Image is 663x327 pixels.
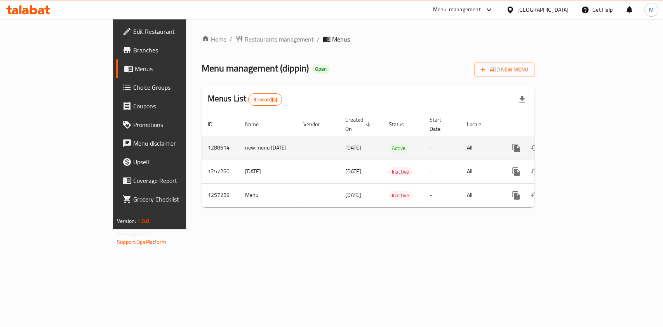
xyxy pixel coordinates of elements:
[423,160,461,183] td: -
[116,97,224,115] a: Coupons
[480,65,528,75] span: Add New Menu
[317,35,320,44] li: /
[433,5,481,14] div: Menu-management
[239,136,297,160] td: new menu [DATE]
[303,120,330,129] span: Vendor
[202,59,309,77] span: Menu management ( dippin )
[526,186,544,205] button: Change Status
[133,45,218,55] span: Branches
[461,136,501,160] td: All
[389,144,409,153] span: Active
[517,5,569,14] div: [GEOGRAPHIC_DATA]
[389,191,412,200] span: Inactive
[208,120,223,129] span: ID
[649,5,654,14] span: M
[133,139,218,148] span: Menu disclaimer
[245,35,314,44] span: Restaurants management
[245,120,269,129] span: Name
[239,183,297,207] td: Menu
[345,190,361,200] span: [DATE]
[116,115,224,134] a: Promotions
[116,22,224,41] a: Edit Restaurant
[248,93,282,106] div: Total records count
[389,143,409,153] div: Active
[507,139,526,157] button: more
[116,153,224,171] a: Upsell
[133,176,218,185] span: Coverage Report
[117,237,166,247] a: Support.OpsPlatform
[208,93,282,106] h2: Menus List
[239,160,297,183] td: [DATE]
[501,113,588,136] th: Actions
[423,136,461,160] td: -
[423,183,461,207] td: -
[507,186,526,205] button: more
[312,64,330,74] div: Open
[116,171,224,190] a: Coverage Report
[513,90,531,109] div: Export file
[312,66,330,72] span: Open
[235,35,314,44] a: Restaurants management
[116,78,224,97] a: Choice Groups
[345,166,361,176] span: [DATE]
[345,115,373,134] span: Created On
[133,83,218,92] span: Choice Groups
[202,113,588,207] table: enhanced table
[116,134,224,153] a: Menu disclaimer
[133,195,218,204] span: Grocery Checklist
[332,35,350,44] span: Menus
[116,59,224,78] a: Menus
[230,35,232,44] li: /
[526,162,544,181] button: Change Status
[461,160,501,183] td: All
[430,115,451,134] span: Start Date
[117,216,136,226] span: Version:
[133,27,218,36] span: Edit Restaurant
[137,216,149,226] span: 1.0.0
[116,190,224,209] a: Grocery Checklist
[135,64,218,73] span: Menus
[202,35,534,44] nav: breadcrumb
[249,96,282,103] span: 3 record(s)
[117,229,153,239] span: Get support on:
[389,120,414,129] span: Status
[345,143,361,153] span: [DATE]
[116,41,224,59] a: Branches
[389,167,412,176] span: Inactive
[133,157,218,167] span: Upsell
[133,101,218,111] span: Coupons
[474,63,534,77] button: Add New Menu
[461,183,501,207] td: All
[467,120,491,129] span: Locale
[133,120,218,129] span: Promotions
[507,162,526,181] button: more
